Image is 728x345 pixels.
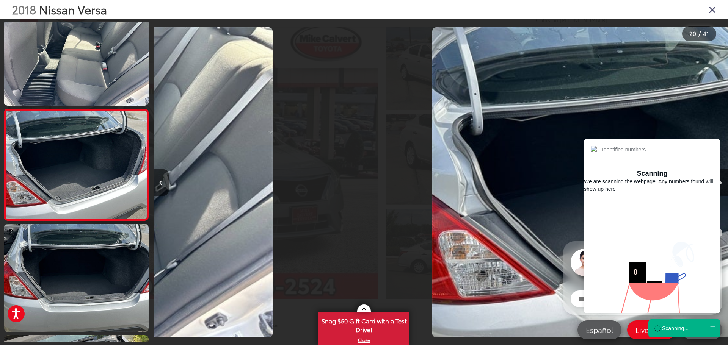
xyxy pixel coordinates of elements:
span: 20 [689,29,696,37]
a: Español [577,320,621,339]
span: 2018 [12,1,36,17]
input: Enter your message [571,290,701,307]
span: 41 [703,29,709,37]
span: Snag $50 Gift Card with a Test Drive! [319,313,409,336]
i: Close gallery [709,5,716,14]
span: / [698,31,701,36]
img: 2018 Nissan Versa 1.6 S Plus [2,223,150,333]
span: Nissan Versa [39,1,107,17]
img: Agent profile photo [571,249,598,276]
img: 2018 Nissan Versa 1.6 S Plus [4,111,148,219]
span: Español [582,325,617,334]
button: Previous image [154,169,169,196]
